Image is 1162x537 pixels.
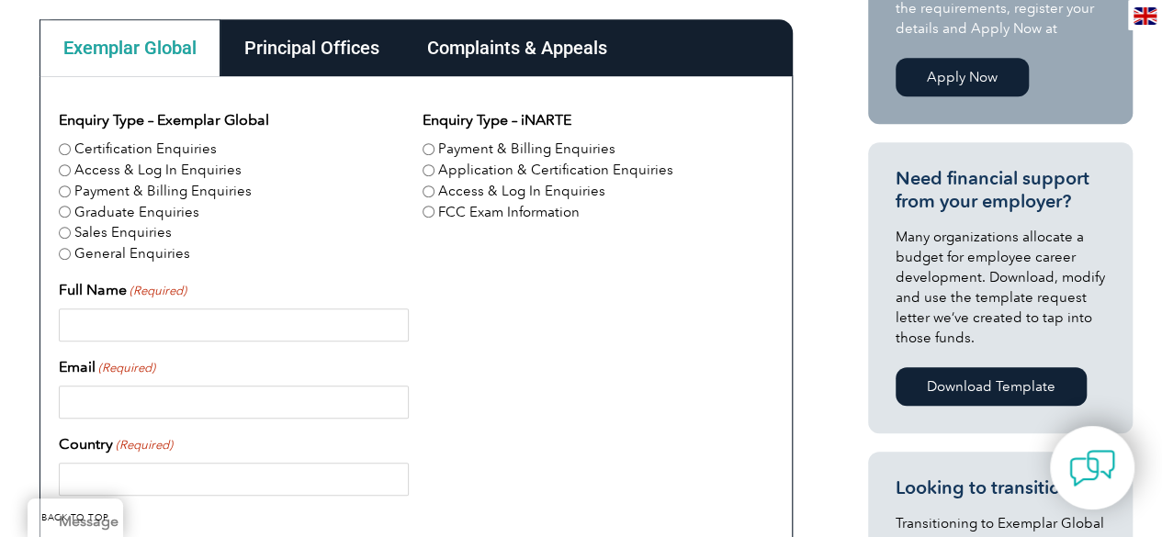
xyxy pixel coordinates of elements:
[39,19,220,76] div: Exemplar Global
[114,436,173,454] span: (Required)
[28,498,123,537] a: BACK TO TOP
[59,433,173,455] label: Country
[74,202,199,223] label: Graduate Enquiries
[896,58,1029,96] a: Apply Now
[896,167,1105,213] h3: Need financial support from your employer?
[74,160,242,181] label: Access & Log In Enquiries
[896,367,1087,406] a: Download Template
[1134,7,1156,25] img: en
[220,19,403,76] div: Principal Offices
[438,160,673,181] label: Application & Certification Enquiries
[74,181,252,202] label: Payment & Billing Enquiries
[59,356,155,378] label: Email
[74,222,172,243] label: Sales Enquiries
[59,109,269,131] legend: Enquiry Type – Exemplar Global
[74,243,190,264] label: General Enquiries
[59,279,186,301] label: Full Name
[423,109,571,131] legend: Enquiry Type – iNARTE
[896,476,1105,499] h3: Looking to transition?
[128,282,186,300] span: (Required)
[896,227,1105,348] p: Many organizations allocate a budget for employee career development. Download, modify and use th...
[96,359,155,377] span: (Required)
[403,19,631,76] div: Complaints & Appeals
[438,202,580,223] label: FCC Exam Information
[438,139,615,160] label: Payment & Billing Enquiries
[438,181,605,202] label: Access & Log In Enquiries
[1069,445,1115,491] img: contact-chat.png
[74,139,217,160] label: Certification Enquiries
